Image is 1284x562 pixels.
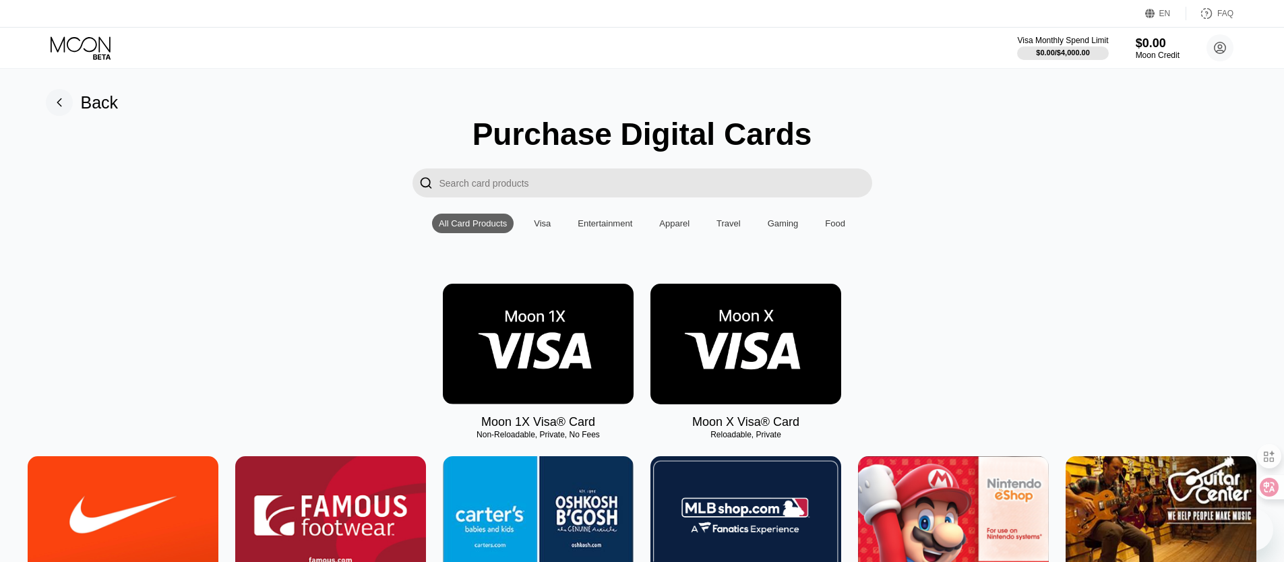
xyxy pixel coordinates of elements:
div: Moon 1X Visa® Card [481,415,595,429]
div: All Card Products [439,218,507,228]
div: EN [1159,9,1171,18]
div: Non-Reloadable, Private, No Fees [443,430,634,439]
div: Apparel [652,214,696,233]
div: $0.00 [1136,36,1180,51]
div: Moon X Visa® Card [692,415,799,429]
div: Purchase Digital Cards [472,116,812,152]
div: EN [1145,7,1186,20]
div: $0.00 / $4,000.00 [1036,49,1090,57]
div: Reloadable, Private [650,430,841,439]
div: Food [825,218,845,228]
div: All Card Products [432,214,514,233]
div: FAQ [1186,7,1233,20]
div: Entertainment [571,214,639,233]
div:  [412,168,439,197]
div: Visa [527,214,557,233]
div: Travel [710,214,747,233]
div: Entertainment [578,218,632,228]
div:  [419,175,433,191]
div: FAQ [1217,9,1233,18]
div: Back [46,89,119,116]
div: Travel [716,218,741,228]
input: Search card products [439,168,872,197]
div: Back [81,93,119,113]
div: $0.00Moon Credit [1136,36,1180,60]
div: Visa Monthly Spend Limit$0.00/$4,000.00 [1017,36,1108,60]
div: Gaming [761,214,805,233]
div: Food [818,214,852,233]
iframe: 启动消息传送窗口的按钮 [1230,508,1273,551]
div: Moon Credit [1136,51,1180,60]
div: Gaming [768,218,799,228]
div: Visa [534,218,551,228]
div: Apparel [659,218,690,228]
div: Visa Monthly Spend Limit [1017,36,1108,45]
